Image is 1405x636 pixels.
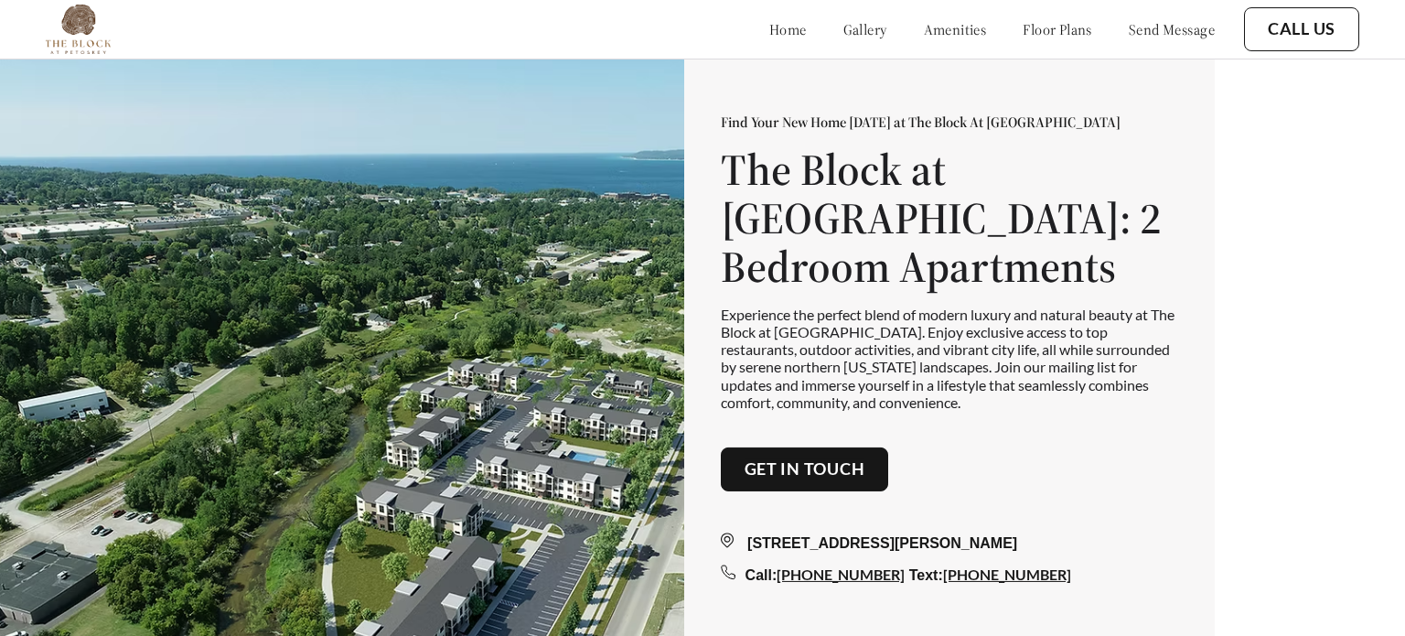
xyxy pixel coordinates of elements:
[909,567,943,583] span: Text:
[721,113,1178,131] p: Find Your New Home [DATE] at The Block At [GEOGRAPHIC_DATA]
[1023,20,1092,38] a: floor plans
[721,447,889,491] button: Get in touch
[777,566,905,583] a: [PHONE_NUMBER]
[745,459,865,480] a: Get in touch
[1244,7,1359,51] button: Call Us
[721,146,1178,290] h1: The Block at [GEOGRAPHIC_DATA]: 2 Bedroom Apartments
[1268,19,1335,39] a: Call Us
[843,20,887,38] a: gallery
[46,5,111,54] img: The%20Block%20at%20Petoskey%20Logo%20-%20Transparent%20Background%20(1).png
[769,20,807,38] a: home
[1129,20,1215,38] a: send message
[943,566,1071,583] a: [PHONE_NUMBER]
[745,567,778,583] span: Call:
[721,306,1178,411] p: Experience the perfect blend of modern luxury and natural beauty at The Block at [GEOGRAPHIC_DATA...
[924,20,987,38] a: amenities
[721,533,1178,555] div: [STREET_ADDRESS][PERSON_NAME]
